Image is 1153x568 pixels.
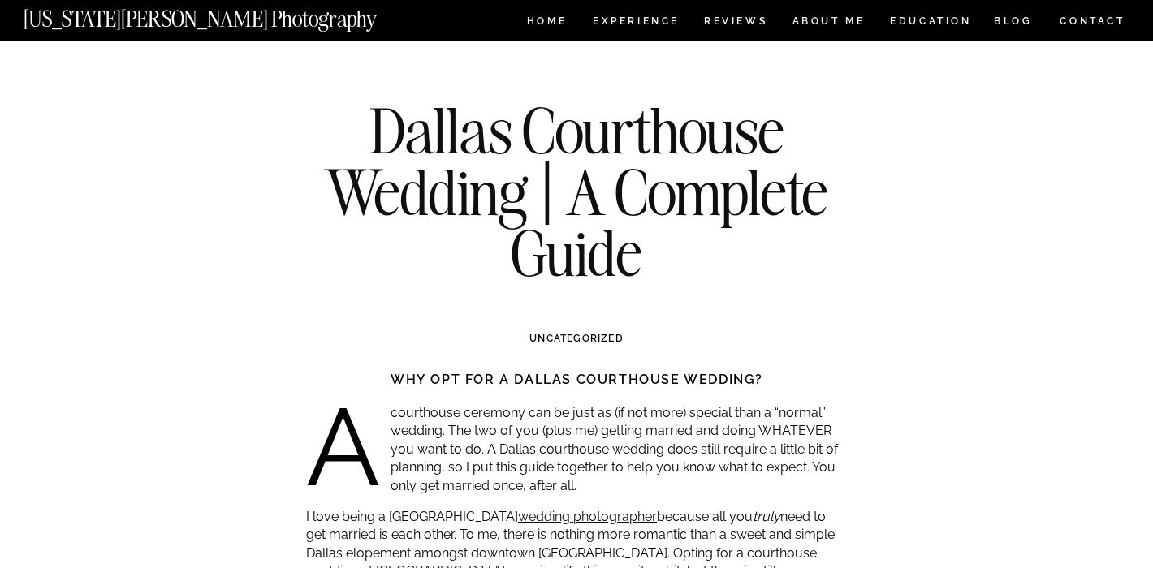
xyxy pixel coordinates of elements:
a: Uncategorized [529,333,624,344]
a: CONTACT [1059,12,1126,30]
h1: Dallas Courthouse Wedding | A Complete Guide [282,100,871,284]
a: HOME [524,16,570,30]
em: truly [753,509,780,524]
a: wedding photographer [518,509,657,524]
a: Experience [593,16,678,30]
a: EDUCATION [888,16,974,30]
strong: Why opt for a Dallas courthouse wedding? [391,372,763,387]
a: ABOUT ME [792,16,866,30]
a: BLOG [994,16,1033,30]
a: [US_STATE][PERSON_NAME] Photography [24,8,431,22]
p: A courthouse ceremony can be just as (if not more) special than a “normal” wedding. The two of yo... [306,404,848,495]
a: REVIEWS [704,16,765,30]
